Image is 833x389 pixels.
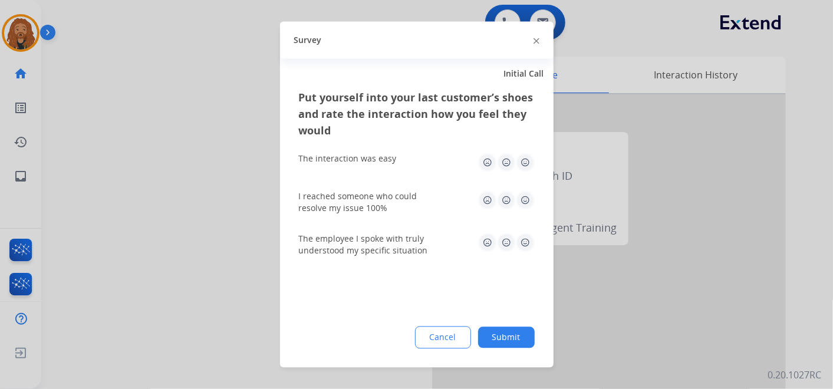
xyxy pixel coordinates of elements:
[299,191,440,215] div: I reached someone who could resolve my issue 100%
[299,90,535,139] h3: Put yourself into your last customer’s shoes and rate the interaction how you feel they would
[478,327,535,348] button: Submit
[294,34,322,46] span: Survey
[299,153,397,165] div: The interaction was easy
[415,327,471,349] button: Cancel
[768,368,821,382] p: 0.20.1027RC
[534,38,539,44] img: close-button
[299,233,440,257] div: The employee I spoke with truly understood my specific situation
[504,68,544,80] span: Initial Call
